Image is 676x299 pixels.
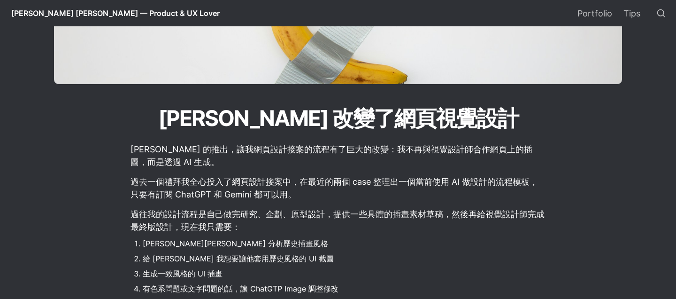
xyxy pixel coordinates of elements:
li: 給 [PERSON_NAME] 我想要讓他套用歷史風格的 UI 截圖 [143,252,546,266]
p: 過往我的設計流程是自己做完研究、企劃、原型設計，提供一些具體的插畫素材草稿，然後再給視覺設計師完成最終版設計，現在我只需要： [130,206,546,235]
li: 生成一致風格的 UI 插畫 [143,267,546,281]
p: 過去一個禮拜我全心投入了網頁設計接案中，在最近的兩個 case 整理出一個當前使用 AI 做設計的流程模板，只要有訂閱 ChatGPT 和 Gemini 都可以用。 [130,174,546,202]
h1: [PERSON_NAME] 改變了網頁視覺設計 [84,101,591,135]
p: [PERSON_NAME] 的推出，讓我網頁設計接案的流程有了巨大的改變：我不再與視覺設計師合作網頁上的插圖，而是透過 AI 生成。 [130,142,546,170]
li: [PERSON_NAME][PERSON_NAME] 分析歷史插畫風格 [143,236,546,251]
li: 有色系問題或文字問題的話，讓 ChatGTP Image 調整修改 [143,282,546,296]
span: [PERSON_NAME] [PERSON_NAME] — Product & UX Lover [11,8,220,18]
